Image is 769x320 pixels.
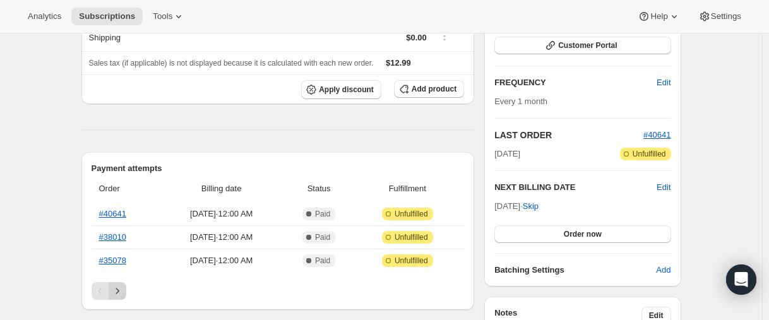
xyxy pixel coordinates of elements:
[494,37,671,54] button: Customer Portal
[394,80,464,98] button: Add product
[89,59,374,68] span: Sales tax (if applicable) is not displayed because it is calculated with each new order.
[164,254,280,267] span: [DATE] · 12:00 AM
[301,80,381,99] button: Apply discount
[648,260,678,280] button: Add
[515,196,546,216] button: Skip
[99,256,126,265] a: #35078
[691,8,749,25] button: Settings
[494,129,643,141] h2: LAST ORDER
[358,182,456,195] span: Fulfillment
[406,33,427,42] span: $0.00
[494,181,657,194] h2: NEXT BILLING DATE
[643,130,671,139] a: #40641
[164,231,280,244] span: [DATE] · 12:00 AM
[657,181,671,194] button: Edit
[494,148,520,160] span: [DATE]
[494,201,539,211] span: [DATE] ·
[633,149,666,159] span: Unfulfilled
[395,209,428,219] span: Unfulfilled
[494,76,657,89] h2: FREQUENCY
[315,209,330,219] span: Paid
[315,232,330,242] span: Paid
[99,232,126,242] a: #38010
[386,58,411,68] span: $12.99
[71,8,143,25] button: Subscriptions
[287,182,351,195] span: Status
[494,97,547,106] span: Every 1 month
[412,84,456,94] span: Add product
[92,282,465,300] nav: Pagination
[649,73,678,93] button: Edit
[650,11,667,21] span: Help
[564,229,602,239] span: Order now
[558,40,617,50] span: Customer Portal
[656,264,671,276] span: Add
[164,182,280,195] span: Billing date
[395,256,428,266] span: Unfulfilled
[434,29,455,43] button: Shipping actions
[711,11,741,21] span: Settings
[319,85,374,95] span: Apply discount
[657,76,671,89] span: Edit
[81,23,251,51] th: Shipping
[99,209,126,218] a: #40641
[494,264,656,276] h6: Batching Settings
[28,11,61,21] span: Analytics
[315,256,330,266] span: Paid
[92,175,160,203] th: Order
[395,232,428,242] span: Unfulfilled
[92,162,465,175] h2: Payment attempts
[20,8,69,25] button: Analytics
[153,11,172,21] span: Tools
[79,11,135,21] span: Subscriptions
[494,225,671,243] button: Order now
[145,8,193,25] button: Tools
[164,208,280,220] span: [DATE] · 12:00 AM
[109,282,126,300] button: Next
[643,129,671,141] button: #40641
[726,264,756,295] div: Open Intercom Messenger
[523,200,539,213] span: Skip
[630,8,688,25] button: Help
